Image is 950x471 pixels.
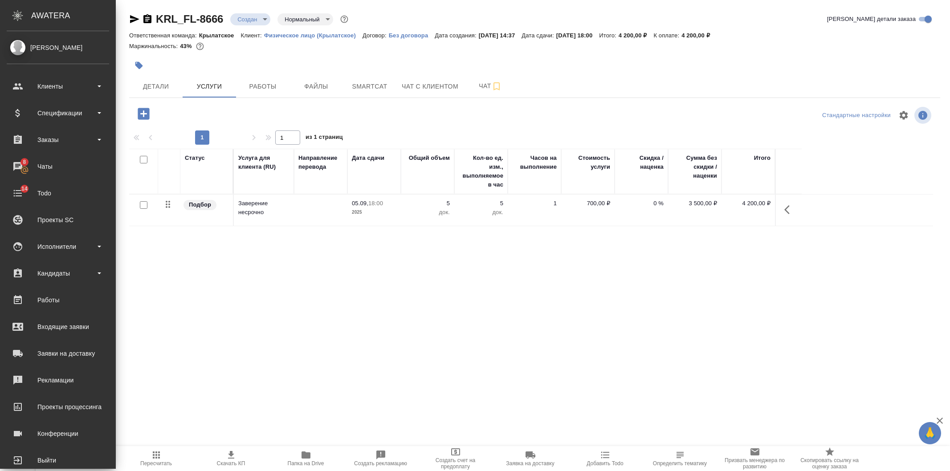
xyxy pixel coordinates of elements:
span: 14 [16,184,33,193]
div: split button [820,109,893,122]
p: 700,00 ₽ [566,199,610,208]
div: Общий объем [409,154,450,162]
div: Часов на выполнение [512,154,557,171]
button: Заявка на доставку [493,446,568,471]
button: 2000.00 RUB; [194,41,206,52]
span: Призвать менеджера по развитию [723,457,787,470]
button: Скопировать ссылку для ЯМессенджера [129,14,140,24]
p: Итого: [599,32,618,39]
a: Входящие заявки [2,316,114,338]
p: Крылатское [199,32,241,39]
p: 5 [405,199,450,208]
span: Добавить Todo [587,460,623,467]
a: KRL_FL-8666 [156,13,223,25]
span: Детали [135,81,177,92]
button: Скопировать ссылку [142,14,153,24]
span: Создать счет на предоплату [424,457,488,470]
a: Без договора [389,31,435,39]
p: 4 200,00 ₽ [619,32,654,39]
div: Рекламации [7,374,109,387]
span: [PERSON_NAME] детали заказа [827,15,916,24]
span: Скопировать ссылку на оценку заказа [798,457,862,470]
div: Направление перевода [298,154,343,171]
svg: Подписаться [491,81,502,92]
button: Создать счет на предоплату [418,446,493,471]
div: Спецификации [7,106,109,120]
p: док. [405,208,450,217]
a: Заявки на доставку [2,342,114,365]
p: 3 500,00 ₽ [673,199,717,208]
a: 8Чаты [2,155,114,178]
div: Исполнители [7,240,109,253]
div: Создан [277,13,333,25]
a: Физическое лицо (Крылатское) [264,31,363,39]
button: Нормальный [282,16,322,23]
p: 05.09, [352,200,368,207]
span: Пересчитать [140,460,172,467]
a: 14Todo [2,182,114,204]
div: Проекты SC [7,213,109,227]
div: Скидка / наценка [619,154,664,171]
a: Проекты SC [2,209,114,231]
span: Чат с клиентом [402,81,458,92]
span: Создать рекламацию [354,460,407,467]
span: Заявка на доставку [506,460,554,467]
span: Настроить таблицу [893,105,914,126]
button: Добавить услугу [131,105,156,123]
div: Todo [7,187,109,200]
div: Входящие заявки [7,320,109,333]
button: Добавить Todo [568,446,643,471]
span: Папка на Drive [288,460,324,467]
div: Работы [7,293,109,307]
div: [PERSON_NAME] [7,43,109,53]
p: 2025 [352,208,396,217]
div: Проекты процессинга [7,400,109,414]
div: Кандидаты [7,267,109,280]
div: Чаты [7,160,109,173]
td: 1 [508,195,561,226]
button: Создан [235,16,260,23]
p: Без договора [389,32,435,39]
p: 43% [180,43,194,49]
p: 5 [459,199,503,208]
button: Добавить тэг [129,56,149,75]
button: Скопировать ссылку на оценку заказа [792,446,867,471]
span: из 1 страниц [306,132,343,145]
div: Услуга для клиента (RU) [238,154,289,171]
div: Выйти [7,454,109,467]
span: Посмотреть информацию [914,107,933,124]
button: Призвать менеджера по развитию [718,446,792,471]
div: Стоимость услуги [566,154,610,171]
p: Заверение несрочно [238,199,289,217]
button: Скачать КП [194,446,269,471]
a: Рекламации [2,369,114,391]
p: Маржинальность: [129,43,180,49]
button: Пересчитать [119,446,194,471]
p: 4 200,00 ₽ [681,32,717,39]
button: Определить тематику [643,446,718,471]
div: Заявки на доставку [7,347,109,360]
p: Ответственная команда: [129,32,199,39]
span: Определить тематику [653,460,707,467]
div: Заказы [7,133,109,146]
p: Дата создания: [435,32,478,39]
p: Физическое лицо (Крылатское) [264,32,363,39]
div: Сумма без скидки / наценки [673,154,717,180]
div: AWATERA [31,7,116,24]
button: Папка на Drive [269,446,343,471]
div: Итого [754,154,771,162]
p: Дата сдачи: [522,32,556,39]
button: Показать кнопки [779,199,800,220]
button: Создать рекламацию [343,446,418,471]
span: Файлы [295,81,338,92]
a: Работы [2,289,114,311]
span: Услуги [188,81,231,92]
div: Дата сдачи [352,154,384,162]
p: 0 % [619,199,664,208]
span: 8 [17,158,31,166]
p: Подбор [189,200,211,209]
a: Проекты процессинга [2,396,114,418]
div: Конференции [7,427,109,440]
p: 18:00 [368,200,383,207]
p: Клиент: [241,32,264,39]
